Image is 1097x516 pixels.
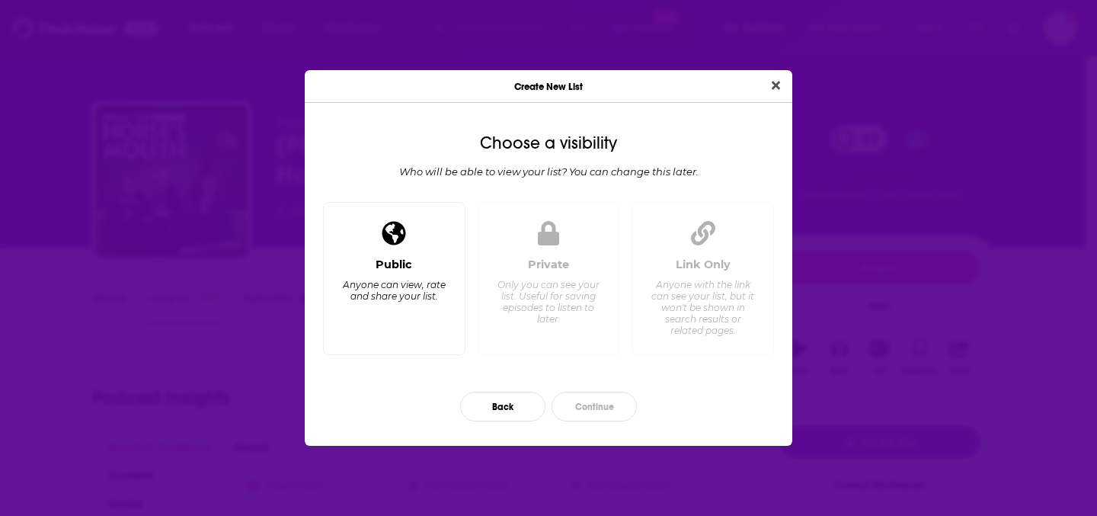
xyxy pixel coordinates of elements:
div: Anyone with the link can see your list, but it won't be shown in search results or related pages. [651,279,755,336]
div: Who will be able to view your list? You can change this later. [317,165,780,178]
div: Public [376,258,412,271]
div: Anyone can view, rate and share your list. [342,279,446,302]
div: Create New List [305,70,792,103]
div: Private [528,258,569,271]
div: Only you can see your list. Useful for saving episodes to listen to later. [496,279,600,325]
button: Continue [552,392,637,421]
div: Link Only [676,258,731,271]
button: Back [460,392,545,421]
button: Close [766,76,786,95]
div: Choose a visibility [317,133,780,153]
